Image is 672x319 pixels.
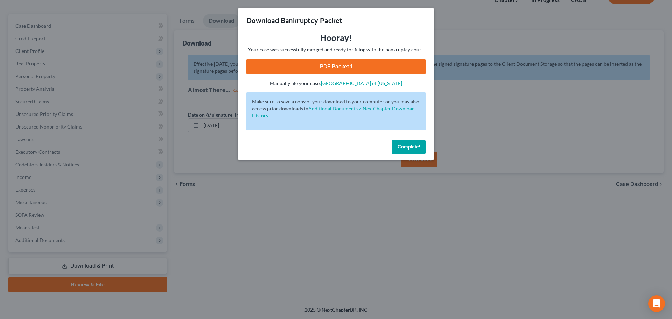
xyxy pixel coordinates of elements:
button: Complete! [392,140,426,154]
h3: Download Bankruptcy Packet [246,15,342,25]
p: Manually file your case: [246,80,426,87]
a: PDF Packet 1 [246,59,426,74]
div: Open Intercom Messenger [648,295,665,312]
a: Additional Documents > NextChapter Download History. [252,105,415,118]
p: Make sure to save a copy of your download to your computer or you may also access prior downloads in [252,98,420,119]
p: Your case was successfully merged and ready for filing with the bankruptcy court. [246,46,426,53]
h3: Hooray! [246,32,426,43]
span: Complete! [398,144,420,150]
a: [GEOGRAPHIC_DATA] of [US_STATE] [321,80,402,86]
